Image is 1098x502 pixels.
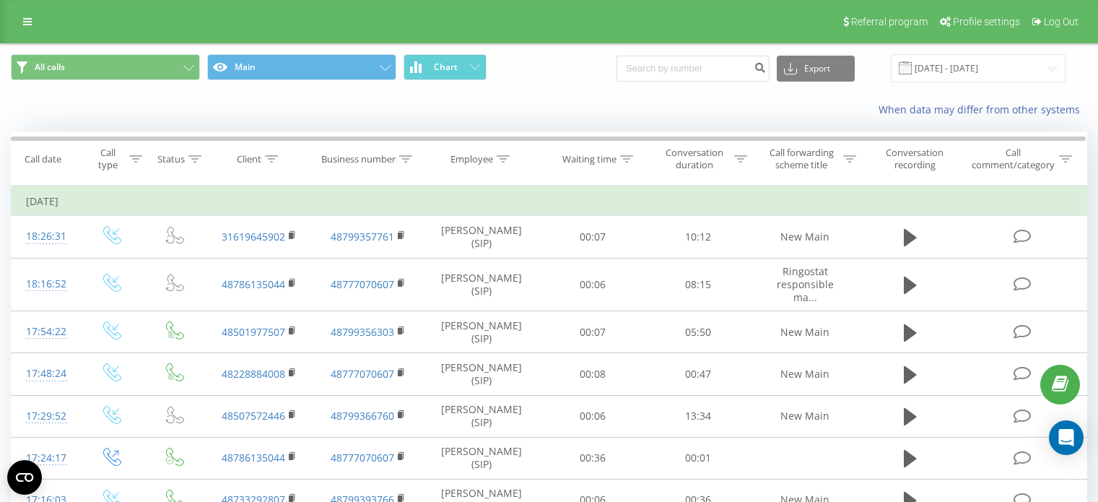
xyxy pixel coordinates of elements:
[331,451,394,464] a: 48777070607
[331,230,394,243] a: 48799357761
[645,311,750,353] td: 05:50
[750,216,859,258] td: New Main
[331,325,394,339] a: 48799356303
[541,437,645,479] td: 00:36
[541,258,645,311] td: 00:06
[423,395,541,437] td: [PERSON_NAME] (SIP)
[331,367,394,381] a: 48777070607
[777,56,855,82] button: Export
[26,360,64,388] div: 17:48:24
[237,153,261,165] div: Client
[12,187,1087,216] td: [DATE]
[157,153,185,165] div: Status
[541,395,645,437] td: 00:06
[645,437,750,479] td: 00:01
[35,61,65,73] span: All calls
[1044,16,1079,27] span: Log Out
[11,54,200,80] button: All calls
[764,147,840,171] div: Call forwarding scheme title
[26,402,64,430] div: 17:29:52
[26,222,64,251] div: 18:26:31
[851,16,928,27] span: Referral program
[645,216,750,258] td: 10:12
[645,395,750,437] td: 13:34
[222,277,285,291] a: 48786135044
[658,147,731,171] div: Conversation duration
[645,258,750,311] td: 08:15
[423,216,541,258] td: [PERSON_NAME] (SIP)
[207,54,396,80] button: Main
[26,270,64,298] div: 18:16:52
[645,353,750,395] td: 00:47
[562,153,616,165] div: Waiting time
[423,311,541,353] td: [PERSON_NAME] (SIP)
[750,353,859,395] td: New Main
[25,153,61,165] div: Call date
[7,460,42,495] button: Open CMP widget
[222,230,285,243] a: 31619645902
[404,54,487,80] button: Chart
[541,216,645,258] td: 00:07
[971,147,1055,171] div: Call comment/category
[873,147,957,171] div: Conversation recording
[222,367,285,381] a: 48228884008
[423,258,541,311] td: [PERSON_NAME] (SIP)
[423,437,541,479] td: [PERSON_NAME] (SIP)
[91,147,125,171] div: Call type
[434,62,458,72] span: Chart
[616,56,770,82] input: Search by number
[450,153,493,165] div: Employee
[222,325,285,339] a: 48501977507
[750,311,859,353] td: New Main
[222,451,285,464] a: 48786135044
[750,395,859,437] td: New Main
[321,153,396,165] div: Business number
[331,277,394,291] a: 48777070607
[879,103,1087,116] a: When data may differ from other systems
[26,444,64,472] div: 17:24:17
[1049,420,1084,455] div: Open Intercom Messenger
[541,311,645,353] td: 00:07
[541,353,645,395] td: 00:08
[777,264,834,304] span: Ringostat responsible ma...
[953,16,1020,27] span: Profile settings
[26,318,64,346] div: 17:54:22
[423,353,541,395] td: [PERSON_NAME] (SIP)
[222,409,285,423] a: 48507572446
[331,409,394,423] a: 48799366760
